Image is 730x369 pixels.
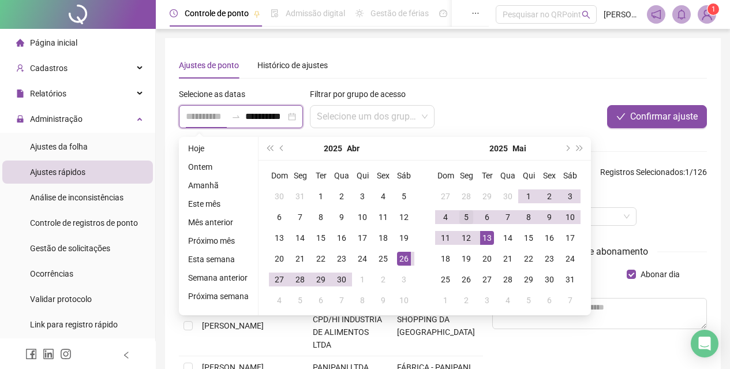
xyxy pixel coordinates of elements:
[560,207,581,228] td: 2025-05-10
[394,207,414,228] td: 2025-04-12
[497,165,518,186] th: Qua
[522,189,536,203] div: 1
[314,210,328,224] div: 8
[370,9,429,18] span: Gestão de férias
[373,207,394,228] td: 2025-04-11
[335,231,349,245] div: 16
[477,248,497,269] td: 2025-05-20
[293,273,307,286] div: 28
[269,186,290,207] td: 2025-03-30
[497,186,518,207] td: 2025-04-30
[30,244,110,253] span: Gestão de solicitações
[314,231,328,245] div: 15
[435,248,456,269] td: 2025-05-18
[272,231,286,245] div: 13
[456,228,477,248] td: 2025-05-12
[310,248,331,269] td: 2025-04-22
[293,189,307,203] div: 31
[435,228,456,248] td: 2025-05-11
[539,207,560,228] td: 2025-05-09
[290,248,310,269] td: 2025-04-21
[355,9,364,17] span: sun
[373,186,394,207] td: 2025-04-04
[352,228,373,248] td: 2025-04-17
[43,348,54,360] span: linkedin
[522,231,536,245] div: 15
[286,9,345,18] span: Admissão digital
[394,165,414,186] th: Sáb
[30,295,92,304] span: Validar protocolo
[439,273,452,286] div: 25
[30,218,138,228] span: Controle de registros de ponto
[310,88,413,100] label: Filtrar por grupo de acesso
[30,193,123,202] span: Análise de inconsistências
[355,273,369,286] div: 1
[477,290,497,311] td: 2025-06-03
[272,252,286,266] div: 20
[352,186,373,207] td: 2025-04-03
[480,231,494,245] div: 13
[480,252,494,266] div: 20
[25,348,37,360] span: facebook
[30,320,118,329] span: Link para registro rápido
[600,167,683,177] span: Registros Selecionados
[477,228,497,248] td: 2025-05-13
[574,137,586,160] button: super-next-year
[630,110,698,124] span: Confirmar ajuste
[257,59,328,72] div: Histórico de ajustes
[16,90,24,98] span: file
[497,248,518,269] td: 2025-05-21
[355,293,369,307] div: 8
[459,189,473,203] div: 28
[522,293,536,307] div: 5
[355,210,369,224] div: 10
[179,88,253,100] label: Selecione as datas
[435,269,456,290] td: 2025-05-25
[712,5,716,13] span: 1
[501,189,515,203] div: 30
[560,228,581,248] td: 2025-05-17
[272,273,286,286] div: 27
[397,210,411,224] div: 12
[456,207,477,228] td: 2025-05-05
[30,142,88,151] span: Ajustes da folha
[560,137,573,160] button: next-year
[184,215,253,229] li: Mês anterior
[290,228,310,248] td: 2025-04-14
[16,64,24,72] span: user-add
[539,269,560,290] td: 2025-05-30
[607,105,707,128] button: Confirmar ajuste
[355,231,369,245] div: 17
[542,189,556,203] div: 2
[439,210,452,224] div: 4
[542,273,556,286] div: 30
[397,293,411,307] div: 10
[231,112,241,121] span: to
[347,137,360,160] button: month panel
[16,39,24,47] span: home
[522,273,536,286] div: 29
[563,293,577,307] div: 7
[489,137,508,160] button: year panel
[439,293,452,307] div: 1
[184,197,253,211] li: Este mês
[518,186,539,207] td: 2025-05-01
[293,293,307,307] div: 5
[314,273,328,286] div: 29
[477,207,497,228] td: 2025-05-06
[30,167,85,177] span: Ajustes rápidos
[310,165,331,186] th: Ter
[373,248,394,269] td: 2025-04-25
[459,293,473,307] div: 2
[394,290,414,311] td: 2025-05-10
[477,165,497,186] th: Ter
[293,252,307,266] div: 21
[459,273,473,286] div: 26
[501,273,515,286] div: 28
[539,165,560,186] th: Sex
[331,248,352,269] td: 2025-04-23
[30,64,68,73] span: Cadastros
[459,231,473,245] div: 12
[290,290,310,311] td: 2025-05-05
[355,252,369,266] div: 24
